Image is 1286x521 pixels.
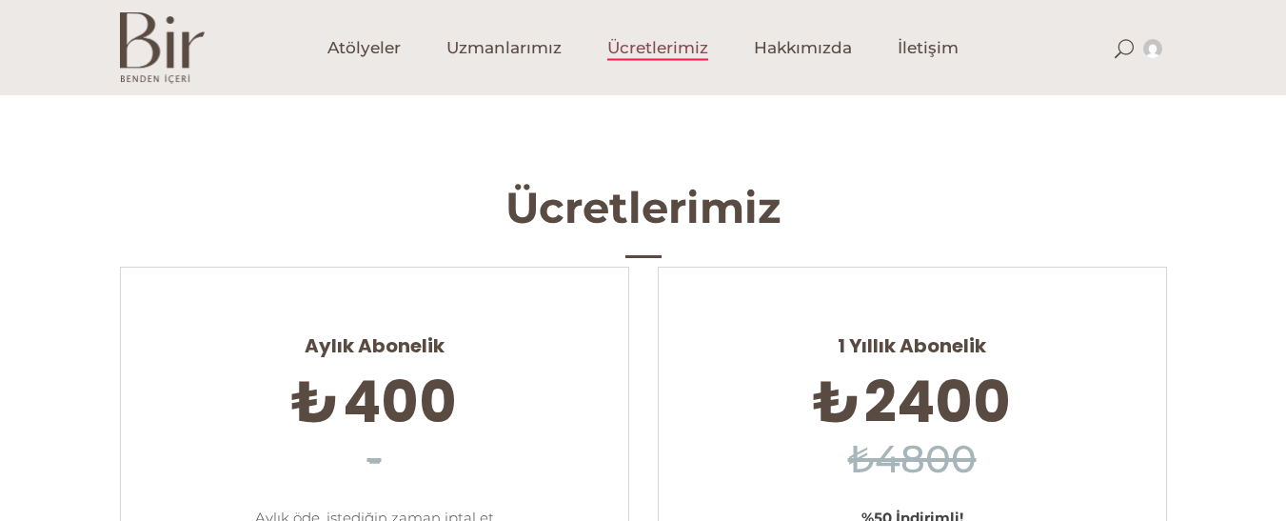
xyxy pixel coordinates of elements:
span: Hakkımızda [754,37,852,59]
span: Atölyeler [327,37,401,59]
h6: - [149,431,600,488]
span: 2400 [864,362,1011,442]
span: Uzmanlarımız [446,37,562,59]
h6: ₺4800 [687,431,1138,488]
span: ₺ [291,362,339,442]
span: 1 Yıllık Abonelik [687,317,1138,358]
span: İletişim [898,37,959,59]
span: Aylık Abonelik [149,317,600,358]
span: Ücretlerimiz [607,37,708,59]
span: 400 [343,362,457,442]
span: ₺ [813,362,861,442]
